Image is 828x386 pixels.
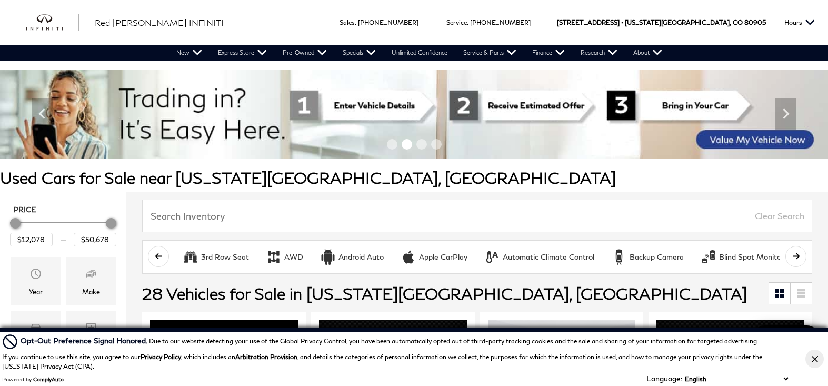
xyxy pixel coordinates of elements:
[29,319,42,340] span: Model
[21,335,759,346] div: Due to our website detecting your use of the Global Privacy Control, you have been automatically ...
[106,218,116,229] div: Maximum Price
[630,252,684,262] div: Backup Camera
[66,311,116,359] div: TrimTrim
[168,45,670,61] nav: Main Navigation
[142,284,747,303] span: 28 Vehicles for Sale in [US_STATE][GEOGRAPHIC_DATA], [GEOGRAPHIC_DATA]
[682,374,791,384] select: Language Select
[2,376,64,382] div: Powered by
[719,252,784,262] div: Blind Spot Monitor
[235,353,297,361] strong: Arbitration Provision
[478,246,600,268] button: Automatic Climate ControlAutomatic Climate Control
[284,252,303,262] div: AWD
[2,353,762,370] p: If you continue to use this site, you agree to our , which includes an , and details the categori...
[82,286,100,298] div: Make
[503,252,594,262] div: Automatic Climate Control
[314,246,390,268] button: Android AutoAndroid Auto
[695,246,790,268] button: Blind Spot MonitorBlind Spot Monitor
[470,18,531,26] a: [PHONE_NUMBER]
[805,350,824,368] button: Close Button
[177,246,255,268] button: 3rd Row Seat3rd Row Seat
[85,265,97,286] span: Make
[66,257,116,305] div: MakeMake
[148,246,169,267] button: scroll left
[95,16,224,29] a: Red [PERSON_NAME] INFINITI
[10,214,116,246] div: Price
[416,139,427,150] span: Go to slide 3
[260,246,309,268] button: AWDAWD
[266,249,282,265] div: AWD
[455,45,524,61] a: Service & Parts
[340,18,355,26] span: Sales
[395,246,473,268] button: Apple CarPlayApple CarPlay
[142,200,812,232] input: Search Inventory
[21,336,149,345] span: Opt-Out Preference Signal Honored .
[275,45,335,61] a: Pre-Owned
[467,18,468,26] span: :
[11,257,61,305] div: YearYear
[168,45,210,61] a: New
[752,325,820,352] a: Live Chat
[10,218,21,229] div: Minimum Price
[484,249,500,265] div: Automatic Climate Control
[384,45,455,61] a: Unlimited Confidence
[141,353,181,361] a: Privacy Policy
[701,249,716,265] div: Blind Spot Monitor
[557,18,766,26] a: [STREET_ADDRESS] • [US_STATE][GEOGRAPHIC_DATA], CO 80905
[387,139,397,150] span: Go to slide 1
[13,205,113,214] h5: Price
[29,265,42,286] span: Year
[611,249,627,265] div: Backup Camera
[320,249,336,265] div: Android Auto
[401,249,416,265] div: Apple CarPlay
[11,311,61,359] div: ModelModel
[524,45,573,61] a: Finance
[335,45,384,61] a: Specials
[431,139,442,150] span: Go to slide 4
[29,286,43,298] div: Year
[74,233,116,246] input: Maximum
[26,14,79,31] img: INFINITI
[338,252,384,262] div: Android Auto
[625,45,670,61] a: About
[785,246,806,267] button: scroll right
[573,45,625,61] a: Research
[85,319,97,340] span: Trim
[33,376,64,382] a: ComplyAuto
[358,18,418,26] a: [PHONE_NUMBER]
[646,375,682,382] div: Language:
[201,252,249,262] div: 3rd Row Seat
[95,17,224,27] span: Red [PERSON_NAME] INFINITI
[775,98,796,130] div: Next
[26,14,79,31] a: infiniti
[402,139,412,150] span: Go to slide 2
[605,246,690,268] button: Backup CameraBackup Camera
[419,252,467,262] div: Apple CarPlay
[183,249,198,265] div: 3rd Row Seat
[446,18,467,26] span: Service
[32,98,53,130] div: Previous
[355,18,356,26] span: :
[10,233,53,246] input: Minimum
[210,45,275,61] a: Express Store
